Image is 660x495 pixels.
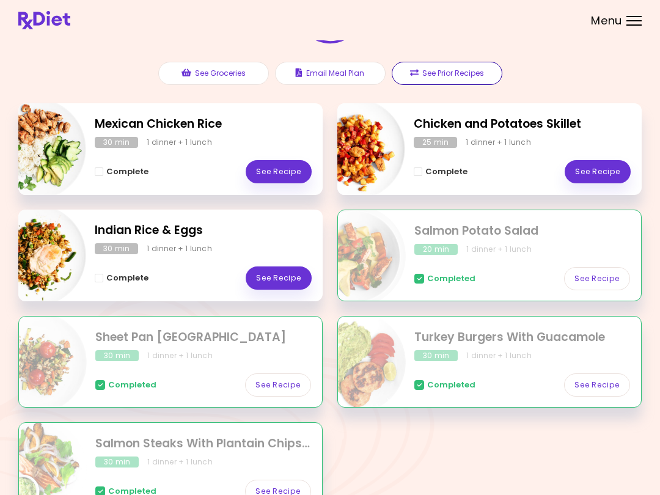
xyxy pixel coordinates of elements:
a: See Recipe - Turkey Burgers With Guacamole [564,373,630,397]
h2: Salmon Potato Salad [414,222,630,240]
h2: Chicken and Potatoes Skillet [414,116,631,133]
span: Menu [591,15,622,26]
button: See Groceries [158,62,269,85]
h2: Sheet Pan Turkey [95,329,311,346]
button: Complete - Indian Rice & Eggs [95,271,148,285]
div: 1 dinner + 1 lunch [147,350,213,361]
span: Completed [108,380,156,390]
div: 20 min [414,244,458,255]
img: Info - Turkey Burgers With Guacamole [304,312,406,413]
div: 30 min [95,243,138,254]
a: See Recipe - Indian Rice & Eggs [246,266,312,290]
button: Complete - Chicken and Potatoes Skillet [414,164,468,179]
h2: Indian Rice & Eggs [95,222,312,240]
a: See Recipe - Sheet Pan Turkey [245,373,311,397]
span: Complete [106,273,148,283]
h2: Salmon Steaks With Plantain Chips and Guacamole [95,435,311,453]
h2: Turkey Burgers With Guacamole [414,329,630,346]
a: See Recipe - Salmon Potato Salad [564,267,630,290]
div: 30 min [95,457,139,468]
button: Complete - Mexican Chicken Rice [95,164,148,179]
div: 1 dinner + 1 lunch [147,243,212,254]
img: RxDiet [18,11,70,29]
span: Completed [427,380,475,390]
div: 1 dinner + 1 lunch [466,137,531,148]
button: See Prior Recipes [392,62,502,85]
div: 1 dinner + 1 lunch [147,457,213,468]
div: 1 dinner + 1 lunch [466,350,532,361]
div: 1 dinner + 1 lunch [147,137,212,148]
a: See Recipe - Mexican Chicken Rice [246,160,312,183]
div: 30 min [95,137,138,148]
a: See Recipe - Chicken and Potatoes Skillet [565,160,631,183]
img: Info - Salmon Potato Salad [304,205,406,307]
div: 1 dinner + 1 lunch [466,244,532,255]
div: 30 min [414,350,458,361]
h2: Mexican Chicken Rice [95,116,312,133]
img: Info - Chicken and Potatoes Skillet [304,98,405,200]
span: Complete [106,167,148,177]
span: Completed [427,274,475,284]
button: Email Meal Plan [275,62,386,85]
span: Complete [425,167,468,177]
div: 25 min [414,137,457,148]
div: 30 min [95,350,139,361]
